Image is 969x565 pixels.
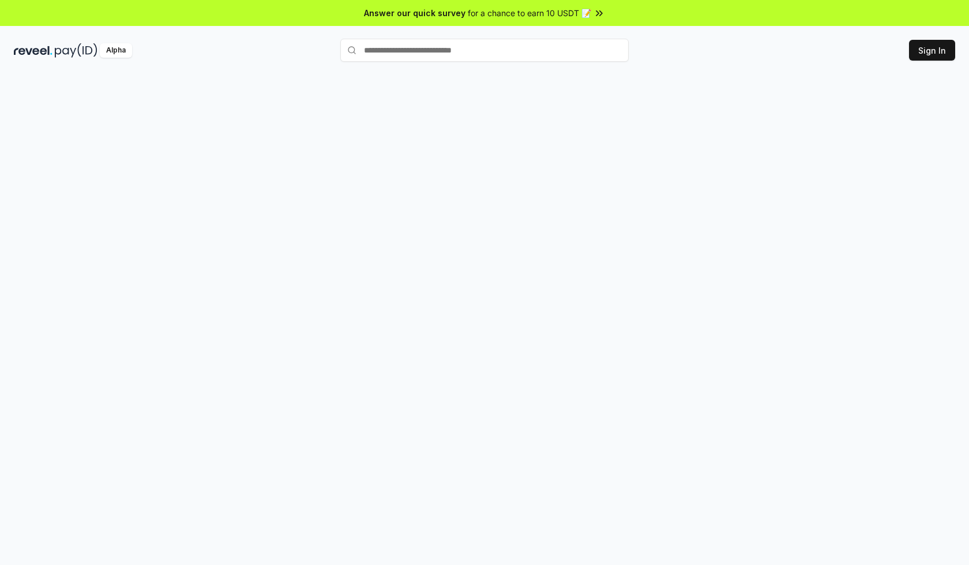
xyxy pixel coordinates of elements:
[14,43,52,58] img: reveel_dark
[364,7,465,19] span: Answer our quick survey
[909,40,955,61] button: Sign In
[468,7,591,19] span: for a chance to earn 10 USDT 📝
[55,43,97,58] img: pay_id
[100,43,132,58] div: Alpha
